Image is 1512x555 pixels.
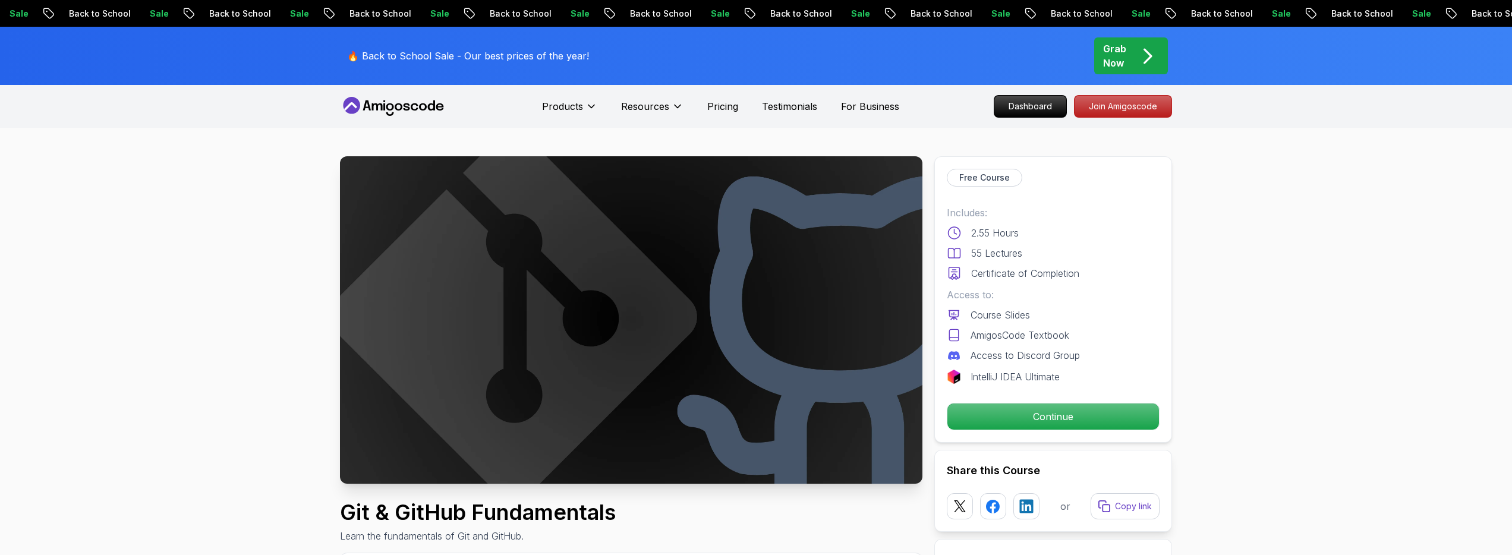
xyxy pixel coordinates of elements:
[251,8,289,20] p: Sale
[171,8,251,20] p: Back to School
[347,49,589,63] p: 🔥 Back to School Sale - Our best prices of the year!
[30,8,111,20] p: Back to School
[707,99,738,113] a: Pricing
[1060,499,1070,513] p: or
[672,8,710,20] p: Sale
[1093,8,1131,20] p: Sale
[591,8,672,20] p: Back to School
[959,172,1010,184] p: Free Course
[451,8,532,20] p: Back to School
[971,348,1080,362] p: Access to Discord Group
[994,96,1066,117] p: Dashboard
[947,288,1160,302] p: Access to:
[971,370,1060,384] p: IntelliJ IDEA Ultimate
[340,529,616,543] p: Learn the fundamentals of Git and GitHub.
[1074,95,1172,118] a: Join Amigoscode
[762,99,817,113] a: Testimonials
[1075,96,1171,117] p: Join Amigoscode
[841,99,899,113] a: For Business
[1012,8,1093,20] p: Back to School
[994,95,1067,118] a: Dashboard
[947,462,1160,479] h2: Share this Course
[1103,42,1126,70] p: Grab Now
[971,328,1069,342] p: AmigosCode Textbook
[311,8,392,20] p: Back to School
[1115,500,1152,512] p: Copy link
[947,206,1160,220] p: Includes:
[542,99,583,113] p: Products
[971,246,1022,260] p: 55 Lectures
[340,500,616,524] h1: Git & GitHub Fundamentals
[392,8,430,20] p: Sale
[621,99,683,123] button: Resources
[947,403,1160,430] button: Continue
[953,8,991,20] p: Sale
[1091,493,1160,519] button: Copy link
[1374,8,1412,20] p: Sale
[971,226,1019,240] p: 2.55 Hours
[971,266,1079,280] p: Certificate of Completion
[1152,8,1233,20] p: Back to School
[621,99,669,113] p: Resources
[1233,8,1271,20] p: Sale
[947,403,1159,430] p: Continue
[1293,8,1374,20] p: Back to School
[947,370,961,384] img: jetbrains logo
[971,308,1030,322] p: Course Slides
[732,8,812,20] p: Back to School
[872,8,953,20] p: Back to School
[542,99,597,123] button: Products
[532,8,570,20] p: Sale
[340,156,922,484] img: git-github-fundamentals_thumbnail
[812,8,850,20] p: Sale
[111,8,149,20] p: Sale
